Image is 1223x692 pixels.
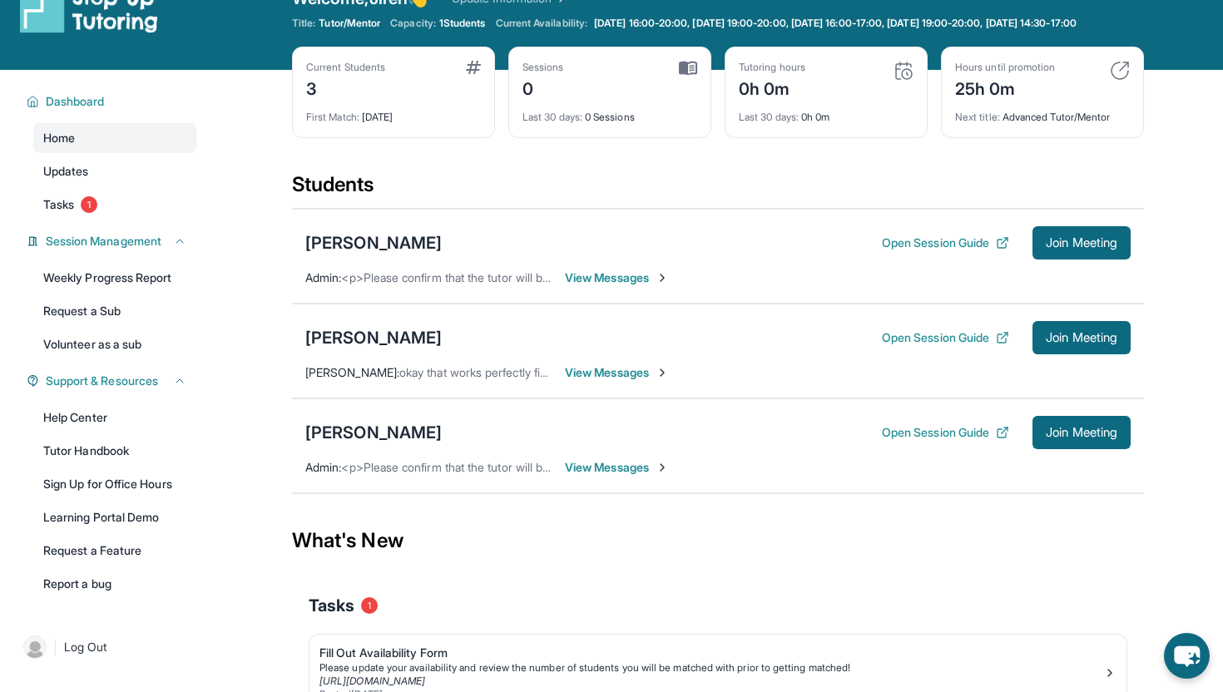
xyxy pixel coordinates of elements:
span: Join Meeting [1046,238,1117,248]
span: okay that works perfectly fine looking forward to it [399,365,661,379]
span: Tutor/Mentor [319,17,380,30]
div: [PERSON_NAME] [305,326,442,349]
span: Session Management [46,233,161,250]
div: [DATE] [306,101,481,124]
span: Admin : [305,270,341,284]
span: Updates [43,163,89,180]
span: 1 [81,196,97,213]
img: card [466,61,481,74]
span: Current Availability: [496,17,587,30]
div: 0h 0m [739,101,914,124]
img: card [679,61,697,76]
div: Hours until promotion [955,61,1055,74]
span: <p>Please confirm that the tutor will be able to attend your first assigned meeting time before j... [341,460,942,474]
button: chat-button [1164,633,1210,679]
div: 25h 0m [955,74,1055,101]
button: Join Meeting [1032,321,1131,354]
a: Help Center [33,403,196,432]
span: Next title : [955,111,1000,123]
span: Join Meeting [1046,333,1117,343]
div: Fill Out Availability Form [319,645,1103,661]
a: Tasks1 [33,190,196,220]
a: Request a Feature [33,536,196,566]
img: Chevron-Right [656,366,669,379]
span: Last 30 days : [522,111,582,123]
span: View Messages [565,364,669,381]
a: |Log Out [17,629,196,665]
span: Support & Resources [46,373,158,389]
span: Admin : [305,460,341,474]
img: user-img [23,635,47,659]
button: Open Session Guide [882,424,1009,441]
button: Join Meeting [1032,226,1131,259]
img: Chevron-Right [656,461,669,474]
span: 1 [361,597,378,614]
div: Advanced Tutor/Mentor [955,101,1130,124]
span: Tasks [43,196,74,213]
span: Join Meeting [1046,428,1117,437]
span: View Messages [565,459,669,476]
a: Weekly Progress Report [33,263,196,293]
button: Open Session Guide [882,235,1009,251]
img: card [1110,61,1130,81]
div: [PERSON_NAME] [305,421,442,444]
a: [URL][DOMAIN_NAME] [319,675,425,687]
span: Home [43,130,75,146]
span: Log Out [64,639,107,655]
div: 0 Sessions [522,101,697,124]
a: Request a Sub [33,296,196,326]
div: 0 [522,74,564,101]
div: 0h 0m [739,74,805,101]
button: Session Management [39,233,186,250]
a: Updates [33,156,196,186]
div: 3 [306,74,385,101]
div: [PERSON_NAME] [305,231,442,255]
span: <p>Please confirm that the tutor will be able to attend your first assigned meeting time before j... [341,270,942,284]
button: Join Meeting [1032,416,1131,449]
span: | [53,637,57,657]
button: Open Session Guide [882,329,1009,346]
span: Tasks [309,594,354,617]
a: Home [33,123,196,153]
a: Sign Up for Office Hours [33,469,196,499]
a: Report a bug [33,569,196,599]
span: Dashboard [46,93,105,110]
span: First Match : [306,111,359,123]
div: What's New [292,504,1144,577]
div: Tutoring hours [739,61,805,74]
div: Current Students [306,61,385,74]
a: [DATE] 16:00-20:00, [DATE] 19:00-20:00, [DATE] 16:00-17:00, [DATE] 19:00-20:00, [DATE] 14:30-17:00 [591,17,1080,30]
span: View Messages [565,269,669,286]
span: 1 Students [439,17,486,30]
div: Students [292,171,1144,208]
img: Chevron-Right [656,271,669,284]
span: Title: [292,17,315,30]
div: Please update your availability and review the number of students you will be matched with prior ... [319,661,1103,675]
a: Tutor Handbook [33,436,196,466]
span: Capacity: [390,17,436,30]
span: [PERSON_NAME] : [305,365,399,379]
a: Learning Portal Demo [33,502,196,532]
button: Support & Resources [39,373,186,389]
span: Last 30 days : [739,111,799,123]
img: card [894,61,914,81]
a: Volunteer as a sub [33,329,196,359]
button: Dashboard [39,93,186,110]
div: Sessions [522,61,564,74]
span: [DATE] 16:00-20:00, [DATE] 19:00-20:00, [DATE] 16:00-17:00, [DATE] 19:00-20:00, [DATE] 14:30-17:00 [594,17,1077,30]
